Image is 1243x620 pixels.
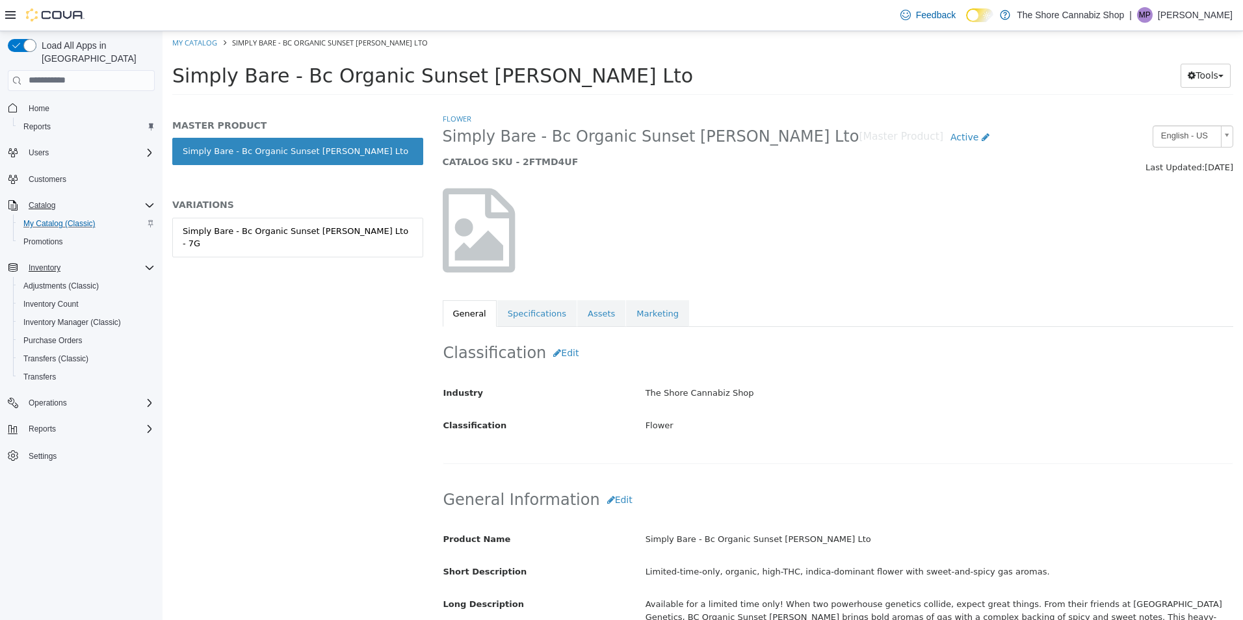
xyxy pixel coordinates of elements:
[23,395,72,411] button: Operations
[18,351,155,367] span: Transfers (Classic)
[916,8,956,21] span: Feedback
[281,357,321,367] span: Industry
[1129,7,1132,23] p: |
[1137,7,1153,23] div: Matthew Pryor
[18,315,126,330] a: Inventory Manager (Classic)
[23,354,88,364] span: Transfers (Classic)
[1139,7,1151,23] span: MP
[438,457,477,481] button: Edit
[23,421,61,437] button: Reports
[473,530,1080,552] div: Limited-time-only, organic, high-THC, indica-dominant flower with sweet-and-spicy gas aromas.
[18,216,101,231] a: My Catalog (Classic)
[23,145,155,161] span: Users
[281,503,348,513] span: Product Name
[280,269,334,296] a: General
[1018,32,1068,57] button: Tools
[10,168,261,179] h5: VARIATIONS
[23,101,55,116] a: Home
[29,200,55,211] span: Catalog
[991,95,1053,115] span: English - US
[384,310,423,334] button: Edit
[29,174,66,185] span: Customers
[281,457,1071,481] h2: General Information
[18,216,155,231] span: My Catalog (Classic)
[18,369,155,385] span: Transfers
[3,259,160,277] button: Inventory
[10,107,261,134] a: Simply Bare - Bc Organic Sunset [PERSON_NAME] Lto
[23,335,83,346] span: Purchase Orders
[280,96,697,116] span: Simply Bare - Bc Organic Sunset [PERSON_NAME] Lto
[70,6,265,16] span: Simply Bare - Bc Organic Sunset [PERSON_NAME] Lto
[18,296,84,312] a: Inventory Count
[3,420,160,438] button: Reports
[23,299,79,309] span: Inventory Count
[966,8,993,22] input: Dark Mode
[10,6,55,16] a: My Catalog
[29,263,60,273] span: Inventory
[26,8,85,21] img: Cova
[29,424,56,434] span: Reports
[13,277,160,295] button: Adjustments (Classic)
[23,145,54,161] button: Users
[280,83,309,92] a: Flower
[966,22,967,23] span: Dark Mode
[23,260,66,276] button: Inventory
[3,144,160,162] button: Users
[18,278,104,294] a: Adjustments (Classic)
[18,296,155,312] span: Inventory Count
[281,310,1071,334] h2: Classification
[23,448,62,464] a: Settings
[3,394,160,412] button: Operations
[23,421,155,437] span: Reports
[13,233,160,251] button: Promotions
[281,389,345,399] span: Classification
[990,94,1071,116] a: English - US
[23,171,155,187] span: Customers
[464,269,527,296] a: Marketing
[20,194,250,219] div: Simply Bare - Bc Organic Sunset [PERSON_NAME] Lto - 7G
[473,497,1080,520] div: Simply Bare - Bc Organic Sunset [PERSON_NAME] Lto
[1042,131,1071,141] span: [DATE]
[18,333,88,348] a: Purchase Orders
[281,536,365,545] span: Short Description
[280,125,869,136] h5: CATALOG SKU - 2FTMD4UF
[281,568,361,578] span: Long Description
[23,122,51,132] span: Reports
[18,278,155,294] span: Adjustments (Classic)
[23,447,155,463] span: Settings
[473,383,1080,406] div: Flower
[23,198,60,213] button: Catalog
[29,398,67,408] span: Operations
[13,368,160,386] button: Transfers
[8,94,155,499] nav: Complex example
[13,350,160,368] button: Transfers (Classic)
[1158,7,1233,23] p: [PERSON_NAME]
[788,101,816,111] span: Active
[895,2,961,28] a: Feedback
[10,33,530,56] span: Simply Bare - Bc Organic Sunset [PERSON_NAME] Lto
[23,395,155,411] span: Operations
[23,281,99,291] span: Adjustments (Classic)
[3,99,160,118] button: Home
[23,260,155,276] span: Inventory
[10,88,261,100] h5: MASTER PRODUCT
[18,119,56,135] a: Reports
[29,451,57,461] span: Settings
[18,351,94,367] a: Transfers (Classic)
[23,372,56,382] span: Transfers
[18,369,61,385] a: Transfers
[29,148,49,158] span: Users
[18,315,155,330] span: Inventory Manager (Classic)
[13,214,160,233] button: My Catalog (Classic)
[13,313,160,331] button: Inventory Manager (Classic)
[23,218,96,229] span: My Catalog (Classic)
[23,317,121,328] span: Inventory Manager (Classic)
[3,446,160,465] button: Settings
[983,131,1042,141] span: Last Updated:
[18,234,155,250] span: Promotions
[23,198,155,213] span: Catalog
[18,333,155,348] span: Purchase Orders
[23,172,72,187] a: Customers
[13,118,160,136] button: Reports
[13,331,160,350] button: Purchase Orders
